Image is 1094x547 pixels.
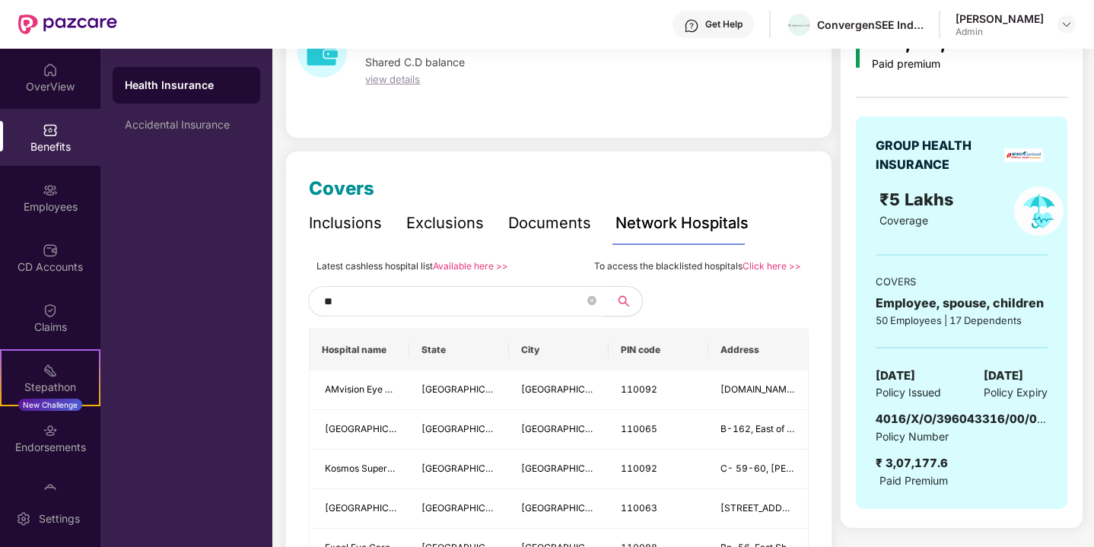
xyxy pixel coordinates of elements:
span: ₹5 Lakhs [879,189,958,209]
div: Admin [956,26,1044,38]
div: [PERSON_NAME] [956,11,1044,26]
img: svg+xml;base64,PHN2ZyBpZD0iRW1wbG95ZWVzIiB4bWxucz0iaHR0cDovL3d3dy53My5vcmcvMjAwMC9zdmciIHdpZHRoPS... [43,183,58,198]
div: COVERS [876,274,1048,289]
div: Documents [508,211,591,235]
span: [DOMAIN_NAME], [GEOGRAPHIC_DATA] Enclave [720,383,932,395]
span: [GEOGRAPHIC_DATA] [521,502,616,514]
span: Paid Premium [879,472,948,489]
img: svg+xml;base64,PHN2ZyBpZD0iRHJvcGRvd24tMzJ4MzIiIHhtbG5zPSJodHRwOi8vd3d3LnczLm9yZy8yMDAwL3N2ZyIgd2... [1061,18,1073,30]
td: B-162, East of Kailash [708,410,808,450]
td: 8.Gf, East End Enclave [708,370,808,410]
div: Paid premium [872,58,1010,71]
span: [GEOGRAPHIC_DATA] [325,423,420,434]
td: Delhi [409,489,509,529]
span: 110063 [621,502,657,514]
td: C- 59-60, Anand Vihar [708,450,808,489]
div: Inclusions [309,211,382,235]
span: Hospital name [322,344,397,356]
span: Latest cashless hospital list [316,260,433,272]
div: Network Hospitals [615,211,749,235]
img: svg+xml;base64,PHN2ZyBpZD0iQ2xhaW0iIHhtbG5zPSJodHRwOi8vd3d3LnczLm9yZy8yMDAwL3N2ZyIgd2lkdGg9IjIwIi... [43,303,58,318]
td: Delhi [409,410,509,450]
span: ₹ 7,346.00 [365,22,490,49]
td: Eden Hospital [310,410,409,450]
img: svg+xml;base64,PHN2ZyBpZD0iTXlfT3JkZXJzIiBkYXRhLW5hbWU9Ik15IE9yZGVycyIgeG1sbnM9Imh0dHA6Ly93d3cudz... [43,483,58,498]
th: Address [708,329,808,370]
img: svg+xml;base64,PHN2ZyB4bWxucz0iaHR0cDovL3d3dy53My5vcmcvMjAwMC9zdmciIHdpZHRoPSIyMSIgaGVpZ2h0PSIyMC... [43,363,58,378]
span: [DATE] [876,367,915,385]
span: 4016/X/O/396043316/00/000 [876,412,1052,426]
img: download [297,28,347,78]
span: 110065 [621,423,657,434]
img: svg+xml;base64,PHN2ZyBpZD0iU2V0dGluZy0yMHgyMCIgeG1sbnM9Imh0dHA6Ly93d3cudzMub3JnLzIwMDAvc3ZnIiB3aW... [16,511,31,526]
a: Available here >> [433,260,508,272]
img: svg+xml;base64,PHN2ZyBpZD0iSGVscC0zMngzMiIgeG1sbnM9Imh0dHA6Ly93d3cudzMub3JnLzIwMDAvc3ZnIiB3aWR0aD... [684,18,699,33]
a: Click here >> [743,260,801,272]
td: Delhi [409,450,509,489]
span: AMvision Eye & Child Care [325,383,439,395]
th: Hospital name [310,329,409,370]
div: Health Insurance [125,78,248,93]
span: [GEOGRAPHIC_DATA] [421,502,517,514]
span: Policy Expiry [984,384,1048,401]
td: Medstar Hospital [310,489,409,529]
td: NEW DELHI [509,450,609,489]
div: Settings [34,511,84,526]
span: To access the blacklisted hospitals [594,260,743,272]
td: Kosmos Superspeciality Hospital [310,450,409,489]
span: [DATE] [984,367,1023,385]
span: close-circle [587,294,596,309]
div: 50 Employees | 17 Dependents [876,313,1048,328]
div: Exclusions [406,211,484,235]
img: svg+xml;base64,PHN2ZyBpZD0iRW5kb3JzZW1lbnRzIiB4bWxucz0iaHR0cDovL3d3dy53My5vcmcvMjAwMC9zdmciIHdpZH... [43,423,58,438]
td: A-345, Meera Bagh, Outer Ring Road, Paschim Vihar [708,489,808,529]
div: New Challenge [18,399,82,411]
div: Employee, spouse, children [876,294,1048,313]
div: Get Help [705,18,743,30]
img: svg+xml;base64,PHN2ZyBpZD0iQmVuZWZpdHMiIHhtbG5zPSJodHRwOi8vd3d3LnczLm9yZy8yMDAwL3N2ZyIgd2lkdGg9Ij... [43,122,58,138]
div: ConvergenSEE India Martech Private Limited [817,17,924,32]
img: svg+xml;base64,PHN2ZyBpZD0iQ0RfQWNjb3VudHMiIGRhdGEtbmFtZT0iQ0QgQWNjb3VudHMiIHhtbG5zPSJodHRwOi8vd3... [43,243,58,258]
td: Delhi [409,370,509,410]
div: Stepathon [2,380,99,395]
span: [GEOGRAPHIC_DATA] [521,383,616,395]
th: PIN code [609,329,708,370]
span: [STREET_ADDRESS] [720,502,809,514]
img: insurerLogo [1004,148,1043,162]
span: Policy Number [876,430,949,443]
span: C- 59-60, [PERSON_NAME] [720,463,846,474]
img: New Pazcare Logo [18,14,117,34]
span: view details [365,73,420,85]
th: State [409,329,509,370]
span: Covers [309,177,374,199]
th: City [509,329,609,370]
div: ₹ 3,07,177.6 [876,454,948,472]
span: [GEOGRAPHIC_DATA] [421,423,517,434]
span: [GEOGRAPHIC_DATA] [421,463,517,474]
span: Address [720,344,796,356]
span: Policy Issued [876,384,941,401]
span: B-162, East of Kailash [720,423,818,434]
button: search [605,286,643,316]
img: policyIcon [1014,186,1064,236]
span: search [605,295,642,307]
span: [GEOGRAPHIC_DATA] [521,463,616,474]
span: 110092 [621,383,657,395]
td: NEW DELHI [509,489,609,529]
td: AMvision Eye & Child Care [310,370,409,410]
div: GROUP HEALTH INSURANCE [876,136,999,174]
span: [GEOGRAPHIC_DATA] [421,383,517,395]
img: svg+xml;base64,PHN2ZyBpZD0iSG9tZSIgeG1sbnM9Imh0dHA6Ly93d3cudzMub3JnLzIwMDAvc3ZnIiB3aWR0aD0iMjAiIG... [43,62,58,78]
td: NEW DELHI [509,410,609,450]
td: NEW DELHI [509,370,609,410]
div: Accidental Insurance [125,119,248,131]
span: [GEOGRAPHIC_DATA] [521,423,616,434]
img: ConvergenSEE-logo-Colour-high-Res-%20updated.png [788,24,810,27]
span: [GEOGRAPHIC_DATA] [325,502,420,514]
span: 110092 [621,463,657,474]
span: Coverage [879,214,928,227]
span: Shared C.D balance [365,56,465,68]
span: close-circle [587,296,596,305]
span: Kosmos Superspeciality Hospital [325,463,466,474]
